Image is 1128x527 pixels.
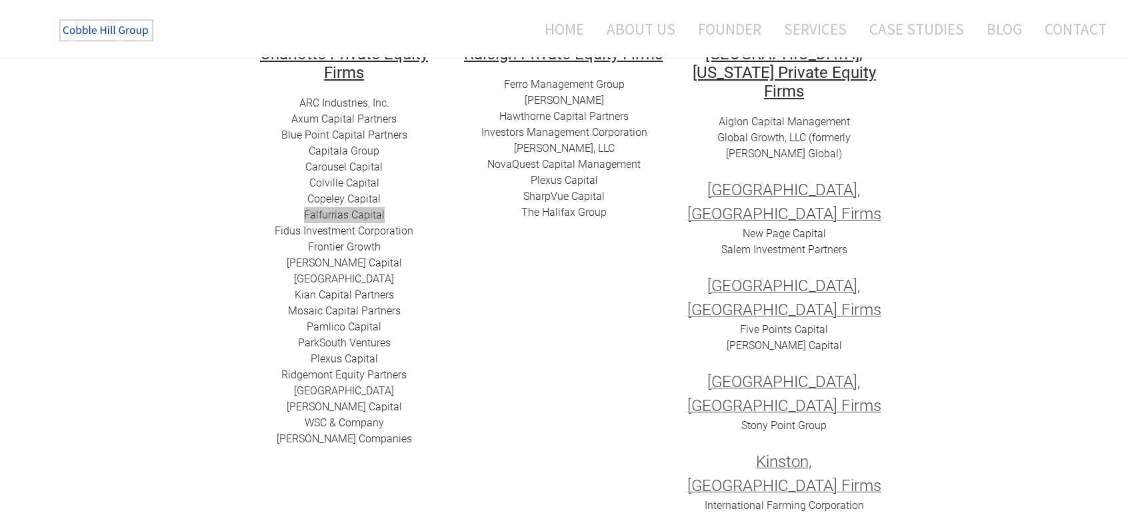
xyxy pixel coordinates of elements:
[525,11,594,47] a: Home
[521,206,607,219] a: ​​The Halifax Group
[719,115,850,128] a: Aiglon Capital Management
[304,209,385,221] a: ​Falfurrias Capital
[281,368,407,381] a: ​Ridgemont Equity Partners​
[311,352,378,365] a: ​Plexus Capital
[859,11,974,47] a: Case Studies
[1035,11,1107,47] a: Contact
[281,129,407,141] a: ​Blue Point Capital Partners
[531,174,598,187] a: ​Plexus Capital
[307,193,381,205] a: Copeley Capital
[295,288,394,301] a: ​Kian Capital Partners
[307,320,381,333] a: ​Pamlico Capital
[687,452,881,495] font: Kinston, [GEOGRAPHIC_DATA] Firms
[288,304,401,317] a: Mosaic Capital Partners
[523,190,605,203] a: SharpVue Capital
[977,11,1032,47] a: Blog
[693,45,876,101] font: [GEOGRAPHIC_DATA], [US_STATE] Private Equity Firms
[514,142,615,155] a: [PERSON_NAME], LLC
[687,276,881,319] font: [GEOGRAPHIC_DATA], [GEOGRAPHIC_DATA] Firms
[499,110,629,123] a: Hawthorne Capital Partners
[244,44,444,81] h2: ​
[294,384,394,397] a: ​[GEOGRAPHIC_DATA]
[287,400,402,413] a: [PERSON_NAME] Capital
[291,113,397,125] a: Axum Capital Partners
[298,336,391,349] a: ParkSouth Ventures
[688,11,771,47] a: Founder
[287,257,402,269] a: [PERSON_NAME] Capital
[504,78,625,91] a: Ferro Management Group
[277,432,412,445] a: [PERSON_NAME] Companies
[305,161,383,173] a: ​​Carousel Capital​​
[309,177,379,189] a: ​Colville Capital
[464,44,664,63] h2: ​
[487,158,641,171] a: ​NovaQuest Capital Management
[481,126,647,139] a: Investors Management Corporation
[305,416,384,429] a: ​WSC & Company
[51,14,164,47] img: The Cobble Hill Group LLC
[741,419,827,432] a: Stony Point Group​​
[721,243,847,256] a: Salem Investment Partners
[687,372,881,415] font: [GEOGRAPHIC_DATA], [GEOGRAPHIC_DATA] Firms
[774,11,857,47] a: Services
[743,227,826,240] a: New Page Capital
[727,339,842,352] a: [PERSON_NAME] Capital
[309,145,379,157] a: Capitala Group​
[260,45,428,82] font: Charlotte Private Equity Firms
[717,131,851,160] a: Global Growth, LLC (formerly [PERSON_NAME] Global
[525,94,604,107] a: [PERSON_NAME]
[597,11,685,47] a: About Us
[740,323,828,336] a: Five Points Capital​
[275,225,413,237] a: Fidus Investment Corporation
[294,272,394,285] a: [GEOGRAPHIC_DATA]
[687,181,881,223] font: [GEOGRAPHIC_DATA], [GEOGRAPHIC_DATA] Firms
[308,241,381,253] a: Frontier Growth
[705,499,864,512] a: International Farming Corporation
[299,97,389,109] a: ARC I​ndustries, Inc.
